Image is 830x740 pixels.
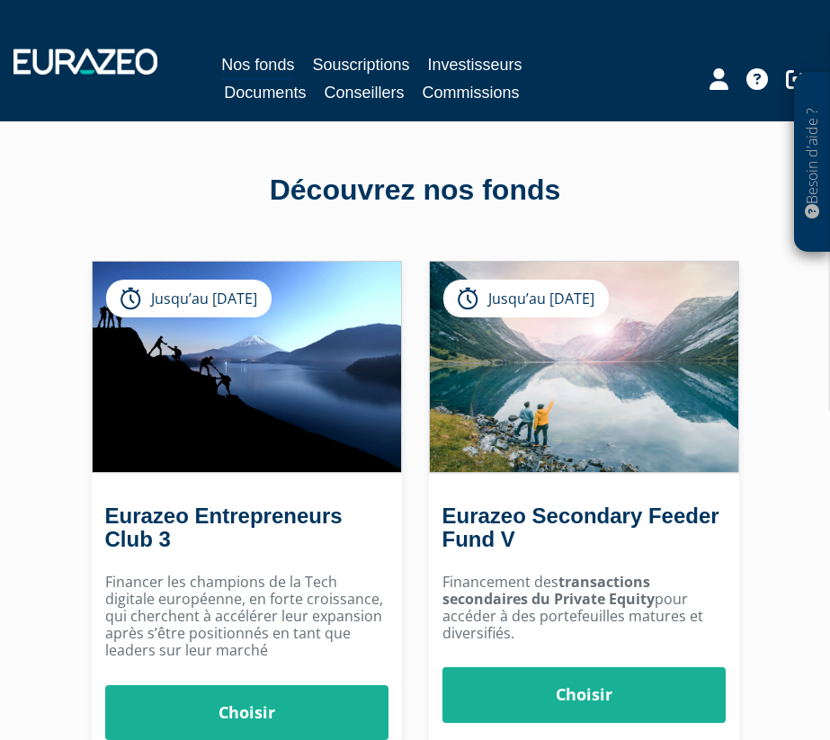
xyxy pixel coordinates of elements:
div: Jusqu’au [DATE] [106,280,272,317]
a: Documents [224,80,306,105]
a: Conseillers [324,80,404,105]
img: Eurazeo Entrepreneurs Club 3 [93,262,401,472]
img: Eurazeo Secondary Feeder Fund V [430,262,738,472]
a: Choisir [442,667,726,723]
a: Eurazeo Secondary Feeder Fund V [442,504,719,551]
strong: transactions secondaires du Private Equity [442,572,655,609]
img: 1732889491-logotype_eurazeo_blanc_rvb.png [13,49,157,74]
p: Financer les champions de la Tech digitale européenne, en forte croissance, qui cherchent à accél... [105,574,388,660]
div: Découvrez nos fonds [92,170,739,211]
a: Commissions [422,80,519,105]
p: Financement des pour accéder à des portefeuilles matures et diversifiés. [442,574,726,643]
a: Nos fonds [221,52,294,80]
a: Eurazeo Entrepreneurs Club 3 [105,504,343,551]
p: Besoin d'aide ? [802,82,823,244]
div: Jusqu’au [DATE] [443,280,609,317]
a: Investisseurs [427,52,522,77]
a: Souscriptions [312,52,409,77]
